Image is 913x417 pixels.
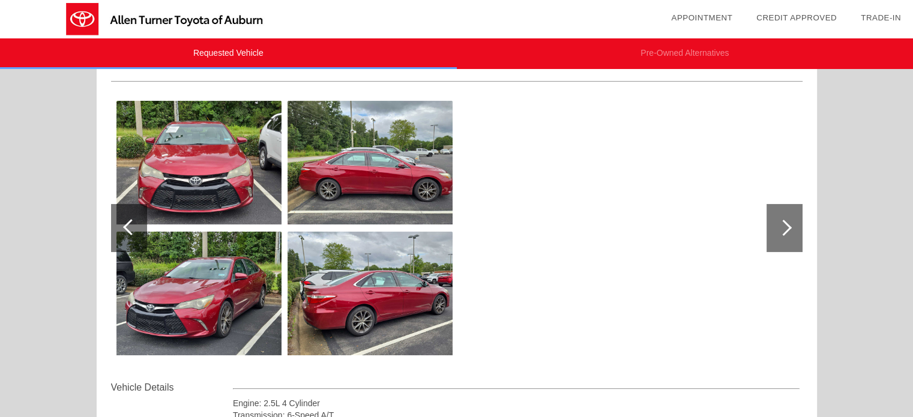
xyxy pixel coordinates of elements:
[288,101,453,224] img: aab19d39f49b4e92cd3d423ba6a3b61d.jpg
[116,232,282,355] img: 6672df48c7084aa7a37077532144010d.jpg
[671,13,732,22] a: Appointment
[111,380,233,395] div: Vehicle Details
[233,397,800,409] div: Engine: 2.5L 4 Cylinder
[756,13,837,22] a: Credit Approved
[288,232,453,355] img: f24bd58e812bc19b4e3be22e3b65efcc.jpg
[116,101,282,224] img: b2e4f6d41c6dcfa8ac27e0dc7cf4c84a.jpg
[861,13,901,22] a: Trade-In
